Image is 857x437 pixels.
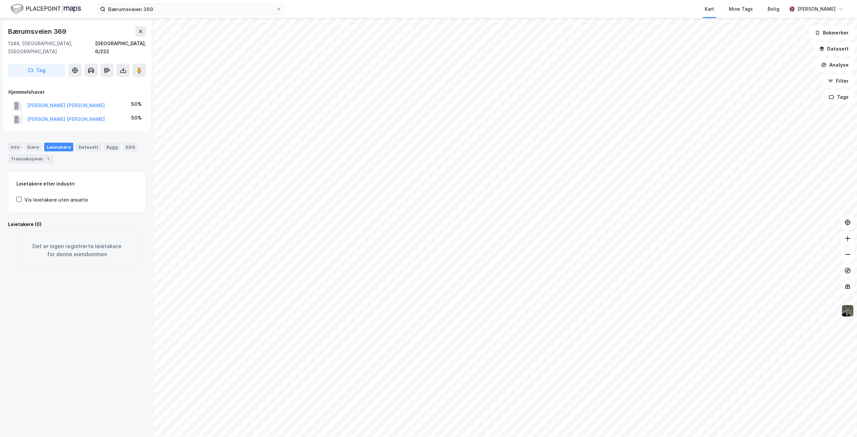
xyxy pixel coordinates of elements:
div: Leietakere etter industri [16,180,138,188]
button: Datasett [813,42,854,56]
iframe: Chat Widget [824,405,857,437]
div: Kontrollprogram for chat [824,405,857,437]
div: 50% [131,114,142,122]
div: 1 [45,155,51,162]
div: Info [8,143,22,151]
div: Mine Tags [729,5,753,13]
div: [GEOGRAPHIC_DATA], 6/222 [95,40,146,56]
div: Eiere [25,143,42,151]
div: Transaksjoner [8,154,54,163]
button: Bokmerker [809,26,854,40]
div: Leietakere (0) [8,220,146,228]
img: 9k= [841,304,854,317]
div: Bolig [768,5,779,13]
div: ESG [123,143,138,151]
input: Søk på adresse, matrikkel, gårdeiere, leietakere eller personer [105,4,276,14]
div: [PERSON_NAME] [797,5,836,13]
div: Bærumsveien 369 [8,26,68,37]
div: Bygg [104,143,121,151]
button: Tags [823,90,854,104]
div: Vis leietakere uten ansatte [24,196,88,204]
div: Kart [705,5,714,13]
div: 50% [131,100,142,108]
div: Leietakere [44,143,73,151]
img: logo.f888ab2527a4732fd821a326f86c7f29.svg [11,3,81,15]
button: Tag [8,64,66,77]
div: 1346, [GEOGRAPHIC_DATA], [GEOGRAPHIC_DATA] [8,40,95,56]
button: Filter [822,74,854,88]
div: Det er ingen registrerte leietakere for denne eiendommen [16,231,138,269]
div: Hjemmelshaver [8,88,146,96]
div: Datasett [76,143,101,151]
button: Analyse [815,58,854,72]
